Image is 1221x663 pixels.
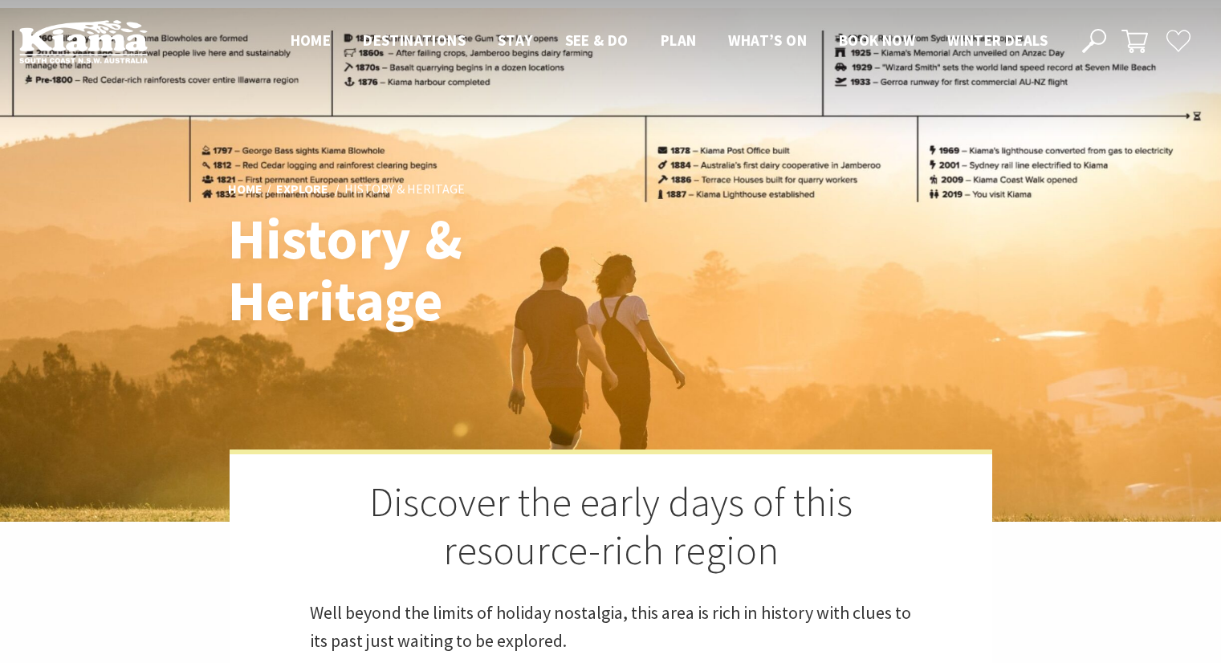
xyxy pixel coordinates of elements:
[498,31,533,50] span: Stay
[947,31,1048,50] span: Winter Deals
[344,179,465,200] li: History & Heritage
[19,19,148,63] img: Kiama Logo
[565,31,629,50] span: See & Do
[276,181,328,198] a: Explore
[310,478,912,575] h2: Discover the early days of this resource-rich region
[275,28,1064,55] nav: Main Menu
[728,31,807,50] span: What’s On
[228,209,682,332] h1: History & Heritage
[363,31,466,50] span: Destinations
[310,599,912,655] p: Well beyond the limits of holiday nostalgia, this area is rich in history with clues to its past ...
[228,181,263,198] a: Home
[661,31,697,50] span: Plan
[839,31,915,50] span: Book now
[291,31,332,50] span: Home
